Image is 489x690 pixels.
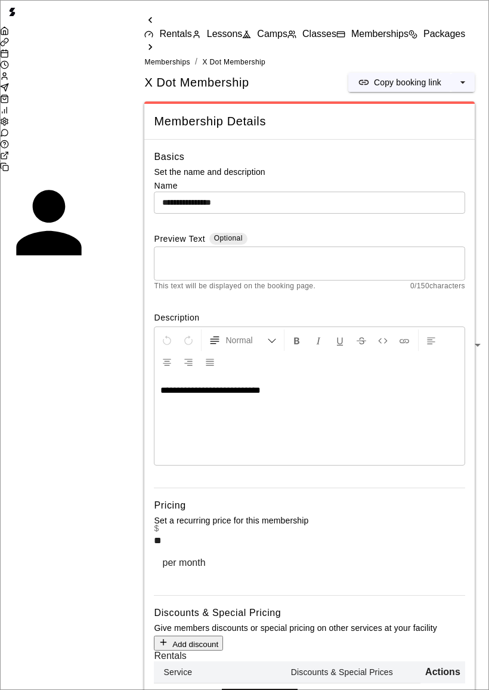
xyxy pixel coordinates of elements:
span: X Dot Membership [202,58,265,66]
nav: breadcrumb [144,56,475,69]
button: Right Align [178,351,199,372]
h6: Basics [154,149,184,165]
span: Normal [225,334,267,346]
button: Format Underline [330,329,350,351]
span: Camps [257,29,287,39]
label: Name [154,180,465,192]
span: Classes [302,29,336,39]
p: $ [154,522,159,535]
button: Add discount [154,636,223,651]
button: Undo [157,329,177,351]
span: Lessons [207,29,243,39]
button: Format Strikethrough [351,329,372,351]
a: Memberships [144,57,190,66]
button: Formatting Options [204,329,281,351]
span: Memberships [351,29,408,39]
span: X Dot Membership [144,76,249,89]
button: Center Align [157,351,177,372]
p: Copy booking link [374,76,441,88]
span: This text will be displayed on the booking page. [154,281,315,292]
span: Memberships [144,58,190,66]
button: Format Bold [287,329,307,351]
button: select merge strategy [451,73,475,92]
button: Redo [178,329,199,351]
th: Discounts & Special Prices [281,661,420,683]
th: Actions [420,661,465,683]
p: Give members discounts or special pricing on other services at your facility [154,621,465,636]
span: Rentals [154,651,186,661]
th: Service [154,661,281,683]
div: split button [348,73,475,92]
button: Copy booking link [348,73,451,92]
p: Set the name and description [154,165,465,180]
h6: Discounts & Special Pricing [154,605,281,621]
span: Membership Details [154,113,465,130]
button: Insert Code [373,329,393,351]
label: Description [154,312,465,324]
span: Rentals [159,29,191,39]
li: / [195,56,197,68]
div: navigation tabs [144,29,475,41]
span: Packages [423,29,465,39]
button: Left Align [421,329,441,351]
span: 0 / 150 characters [410,281,465,292]
button: Format Italics [308,329,329,351]
h6: Pricing [154,498,185,513]
label: Preview Text [154,233,205,247]
button: Insert Link [394,329,414,351]
p: Set a recurring price for this membership [154,513,465,528]
span: Optional [214,234,243,242]
button: Justify Align [200,351,220,372]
